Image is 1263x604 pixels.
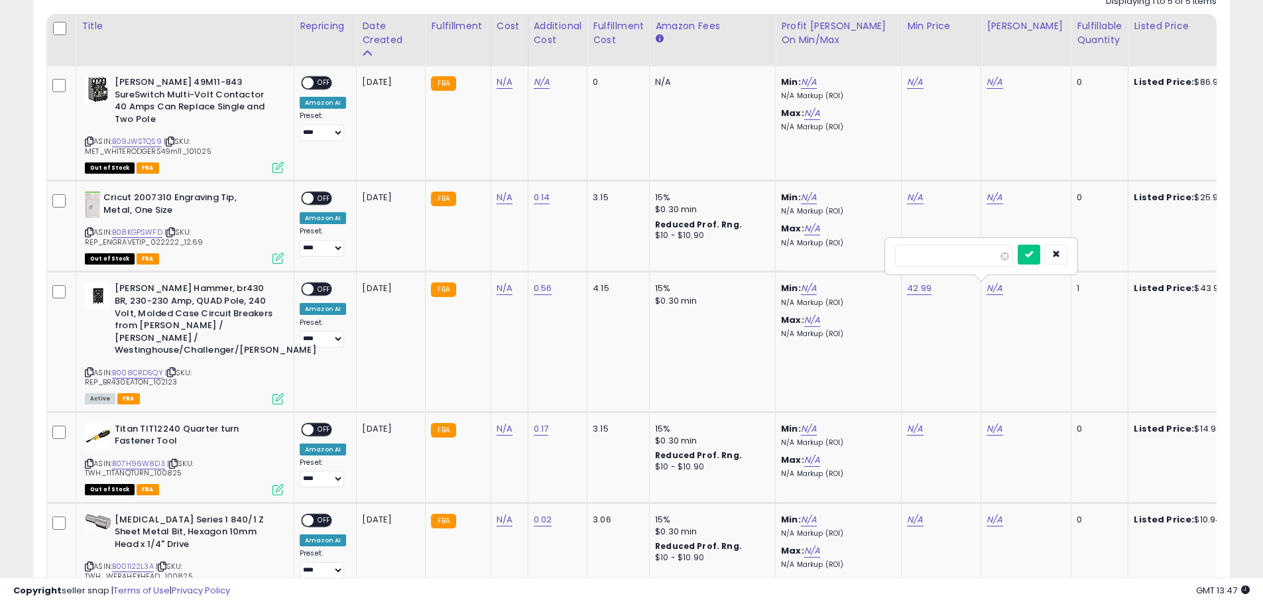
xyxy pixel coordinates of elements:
[1077,192,1118,204] div: 0
[85,227,204,247] span: | SKU: REP_ENGRAVETIP_022222_12.69
[362,282,415,294] div: [DATE]
[781,422,801,435] b: Min:
[655,19,770,33] div: Amazon Fees
[85,458,194,478] span: | SKU: TWH_TITANQTURN_100825
[115,514,276,554] b: [MEDICAL_DATA] Series 1 840/1 Z Sheet Metal Bit, Hexagon 10mm Head x 1/4" Drive
[85,367,192,387] span: | SKU: REP_BR430EATON_102123
[314,193,335,204] span: OFF
[1134,423,1244,435] div: $14.98
[137,253,159,265] span: FBA
[987,191,1002,204] a: N/A
[655,76,765,88] div: N/A
[781,239,891,248] p: N/A Markup (ROI)
[1077,76,1118,88] div: 0
[781,314,804,326] b: Max:
[300,534,346,546] div: Amazon AI
[497,191,512,204] a: N/A
[85,282,111,309] img: 31ONPO5bRjL._SL40_.jpg
[801,191,817,204] a: N/A
[987,19,1065,33] div: [PERSON_NAME]
[1134,76,1244,88] div: $86.99
[362,76,415,88] div: [DATE]
[112,367,163,379] a: B008CRD5QY
[362,423,415,435] div: [DATE]
[112,458,165,469] a: B07H96W8D3
[112,227,162,238] a: B08KGPSWFD
[300,227,346,257] div: Preset:
[115,76,276,129] b: [PERSON_NAME] 49M11-843 SureSwitch Multi-Volt Contactor 40 Amps Can Replace Single and Two Pole
[781,330,891,339] p: N/A Markup (ROI)
[907,19,975,33] div: Min Price
[907,76,923,89] a: N/A
[781,453,804,466] b: Max:
[431,514,455,528] small: FBA
[907,282,932,295] a: 42.99
[804,314,820,327] a: N/A
[655,435,765,447] div: $0.30 min
[115,423,276,451] b: Titan TIT12240 Quarter turn Fastener Tool
[655,540,742,552] b: Reduced Prof. Rng.
[362,19,420,47] div: Date Created
[781,560,891,570] p: N/A Markup (ROI)
[534,282,552,295] a: 0.56
[781,19,896,47] div: Profit [PERSON_NAME] on Min/Max
[655,450,742,461] b: Reduced Prof. Rng.
[314,514,335,526] span: OFF
[781,469,891,479] p: N/A Markup (ROI)
[85,514,111,530] img: 41cdAUEnAxL._SL40_.jpg
[103,192,265,219] b: Cricut 2007310 Engraving Tip, Metal, One Size
[804,107,820,120] a: N/A
[781,222,804,235] b: Max:
[655,282,765,294] div: 15%
[431,192,455,206] small: FBA
[655,204,765,215] div: $0.30 min
[1077,282,1118,294] div: 1
[781,107,804,119] b: Max:
[1134,282,1194,294] b: Listed Price:
[300,303,346,315] div: Amazon AI
[1134,191,1194,204] b: Listed Price:
[1077,514,1118,526] div: 0
[497,513,512,526] a: N/A
[534,513,552,526] a: 0.02
[113,584,170,597] a: Terms of Use
[655,230,765,241] div: $10 - $10.90
[431,423,455,438] small: FBA
[655,461,765,473] div: $10 - $10.90
[1134,192,1244,204] div: $25.99
[431,19,485,33] div: Fulfillment
[804,544,820,558] a: N/A
[13,585,230,597] div: seller snap | |
[1196,584,1250,597] span: 2025-10-11 13:47 GMT
[593,423,639,435] div: 3.15
[1134,282,1244,294] div: $43.99
[85,514,284,597] div: ASIN:
[497,282,512,295] a: N/A
[85,192,100,218] img: 318XXFsZcxL._SL40_.jpg
[987,513,1002,526] a: N/A
[1134,76,1194,88] b: Listed Price:
[593,282,639,294] div: 4.15
[300,111,346,141] div: Preset:
[85,76,284,172] div: ASIN:
[655,423,765,435] div: 15%
[776,14,902,66] th: The percentage added to the cost of goods (COGS) that forms the calculator for Min & Max prices.
[314,78,335,89] span: OFF
[300,19,351,33] div: Repricing
[781,191,801,204] b: Min:
[1077,19,1122,47] div: Fulfillable Quantity
[907,422,923,436] a: N/A
[300,458,346,488] div: Preset:
[13,584,62,597] strong: Copyright
[593,19,644,47] div: Fulfillment Cost
[907,191,923,204] a: N/A
[781,76,801,88] b: Min:
[534,76,550,89] a: N/A
[804,222,820,235] a: N/A
[117,393,140,404] span: FBA
[300,549,346,579] div: Preset:
[300,444,346,455] div: Amazon AI
[431,76,455,91] small: FBA
[593,514,639,526] div: 3.06
[801,76,817,89] a: N/A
